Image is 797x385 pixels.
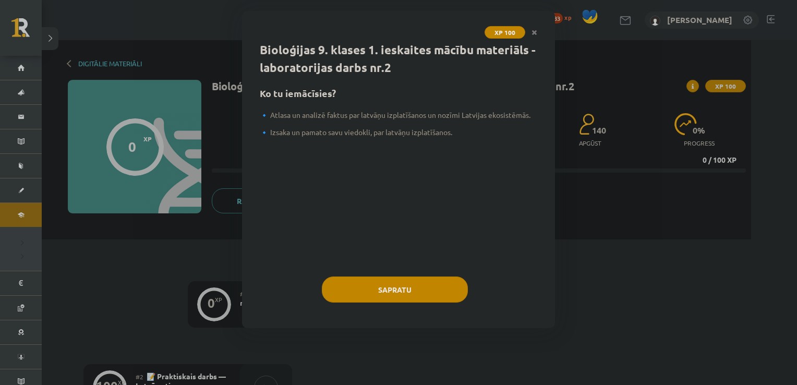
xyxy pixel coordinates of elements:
[260,41,537,77] h1: Bioloģijas 9. klases 1. ieskaites mācību materiāls - laboratorijas darbs nr.2
[322,276,468,303] button: Sapratu
[260,86,537,100] h2: Ko tu iemācīsies?
[525,22,544,43] a: Close
[485,26,525,39] span: XP 100
[260,110,537,121] p: 🔹 Atlasa un analizē faktus par latvāņu izplatīšanos un nozīmi Latvijas ekosistēmās.
[260,127,537,138] p: 🔹 Izsaka un pamato savu viedokli, par latvāņu izplatīšanos.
